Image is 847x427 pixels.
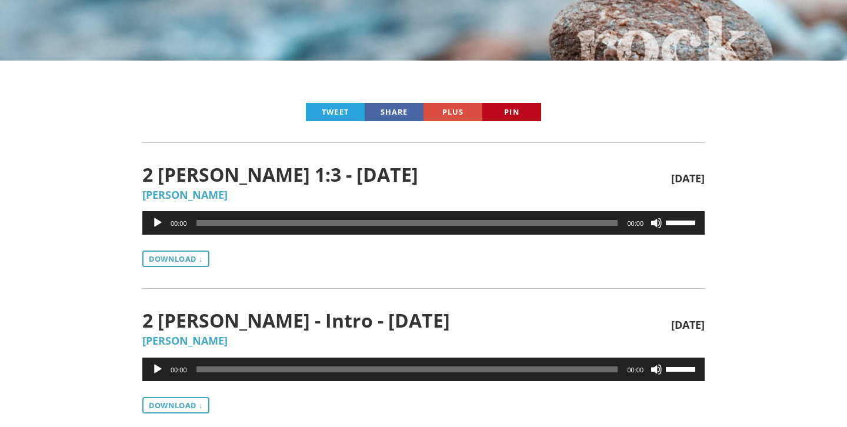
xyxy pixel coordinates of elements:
div: Audio Player [142,211,705,235]
a: Download ↓ [142,397,209,413]
span: [DATE] [671,319,705,331]
span: Time Slider [196,220,618,226]
span: Time Slider [196,366,618,372]
span: 00:00 [171,220,187,227]
a: Tweet [306,103,365,121]
span: 00:00 [627,366,643,373]
a: Download ↓ [142,251,209,267]
button: Mute [651,217,662,229]
button: Mute [651,363,662,375]
span: 00:00 [627,220,643,227]
a: Pin [482,103,541,121]
div: Audio Player [142,358,705,381]
a: Volume Slider [666,358,699,379]
a: Plus [423,103,482,121]
button: Play [152,217,164,229]
h5: [PERSON_NAME] [142,189,705,201]
button: Play [152,363,164,375]
span: 2 [PERSON_NAME] 1:3 - [DATE] [142,164,671,185]
span: 00:00 [171,366,187,373]
span: 2 [PERSON_NAME] - Intro - [DATE] [142,310,671,331]
h5: [PERSON_NAME] [142,335,705,347]
a: Share [365,103,423,121]
span: [DATE] [671,173,705,185]
a: Volume Slider [666,211,699,232]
